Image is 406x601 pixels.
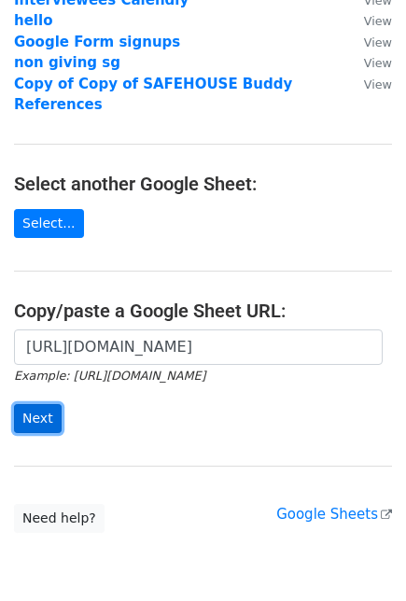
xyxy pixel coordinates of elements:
[14,173,392,195] h4: Select another Google Sheet:
[345,54,392,71] a: View
[345,34,392,50] a: View
[14,54,120,71] a: non giving sg
[14,300,392,322] h4: Copy/paste a Google Sheet URL:
[14,504,105,533] a: Need help?
[276,506,392,523] a: Google Sheets
[313,511,406,601] iframe: Chat Widget
[14,34,180,50] a: Google Form signups
[364,35,392,49] small: View
[345,12,392,29] a: View
[364,56,392,70] small: View
[14,209,84,238] a: Select...
[14,76,292,114] a: Copy of Copy of SAFEHOUSE Buddy References
[364,14,392,28] small: View
[14,329,383,365] input: Paste your Google Sheet URL here
[14,369,205,383] small: Example: [URL][DOMAIN_NAME]
[364,77,392,91] small: View
[345,76,392,92] a: View
[14,12,52,29] a: hello
[14,404,62,433] input: Next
